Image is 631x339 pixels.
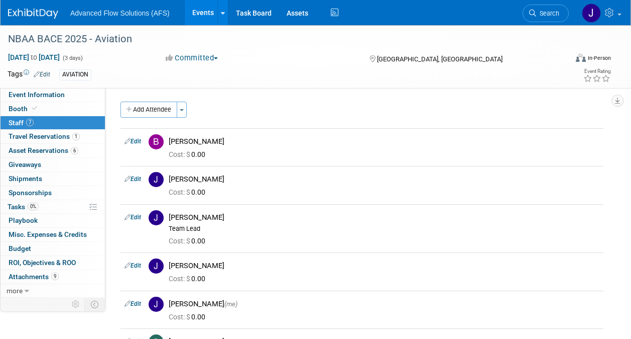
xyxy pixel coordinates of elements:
[169,188,191,196] span: Cost: $
[85,298,105,311] td: Toggle Event Tabs
[1,102,105,116] a: Booth
[169,213,599,222] div: [PERSON_NAME]
[1,228,105,241] a: Misc. Expenses & Credits
[9,189,52,197] span: Sponsorships
[9,244,31,252] span: Budget
[169,150,209,158] span: 0.00
[51,273,59,280] span: 9
[169,275,191,283] span: Cost: $
[1,172,105,186] a: Shipments
[7,287,23,295] span: more
[124,214,141,221] a: Edit
[71,147,78,154] span: 6
[9,273,59,281] span: Attachments
[169,275,209,283] span: 0.00
[169,175,599,184] div: [PERSON_NAME]
[1,88,105,102] a: Event Information
[169,313,209,321] span: 0.00
[5,30,559,48] div: NBAA BACE 2025 - Aviation
[377,55,502,63] span: [GEOGRAPHIC_DATA], [GEOGRAPHIC_DATA]
[9,259,76,267] span: ROI, Objectives & ROO
[149,134,164,149] img: B.jpg
[120,102,177,118] button: Add Attendee
[149,259,164,274] img: J.jpg
[582,4,601,23] img: Jeremiah LaBrue
[9,132,80,140] span: Travel Reservations
[169,137,599,146] div: [PERSON_NAME]
[583,69,610,74] div: Event Rating
[9,230,87,238] span: Misc. Expenses & Credits
[587,54,611,62] div: In-Person
[523,5,569,22] a: Search
[1,214,105,227] a: Playbook
[149,210,164,225] img: J.jpg
[576,54,586,62] img: Format-Inperson.png
[34,71,50,78] a: Edit
[169,188,209,196] span: 0.00
[162,53,222,63] button: Committed
[8,203,39,211] span: Tasks
[169,313,191,321] span: Cost: $
[1,144,105,157] a: Asset Reservations6
[29,53,39,61] span: to
[32,106,37,111] i: Booth reservation complete
[536,10,559,17] span: Search
[169,237,209,245] span: 0.00
[1,158,105,172] a: Giveaways
[62,55,83,61] span: (3 days)
[169,237,191,245] span: Cost: $
[1,200,105,214] a: Tasks0%
[169,225,599,233] div: Team Lead
[1,242,105,256] a: Budget
[124,262,141,269] a: Edit
[59,69,91,80] div: AVIATION
[1,284,105,298] a: more
[9,105,39,113] span: Booth
[124,138,141,145] a: Edit
[1,256,105,270] a: ROI, Objectives & ROO
[8,53,60,62] span: [DATE] [DATE]
[9,175,42,183] span: Shipments
[149,297,164,312] img: J.jpg
[67,298,85,311] td: Personalize Event Tab Strip
[124,176,141,183] a: Edit
[70,9,170,17] span: Advanced Flow Solutions (AFS)
[8,9,58,19] img: ExhibitDay
[9,119,34,127] span: Staff
[8,69,50,80] td: Tags
[1,270,105,284] a: Attachments9
[28,203,39,210] span: 0%
[1,116,105,130] a: Staff7
[523,52,611,67] div: Event Format
[1,186,105,200] a: Sponsorships
[169,150,191,158] span: Cost: $
[149,172,164,187] img: J.jpg
[9,216,38,224] span: Playbook
[169,299,599,309] div: [PERSON_NAME]
[169,261,599,271] div: [PERSON_NAME]
[72,133,80,140] span: 1
[224,300,237,308] span: (me)
[1,130,105,143] a: Travel Reservations1
[9,91,65,99] span: Event Information
[26,119,34,126] span: 7
[9,160,41,168] span: Giveaways
[124,300,141,307] a: Edit
[9,146,78,154] span: Asset Reservations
